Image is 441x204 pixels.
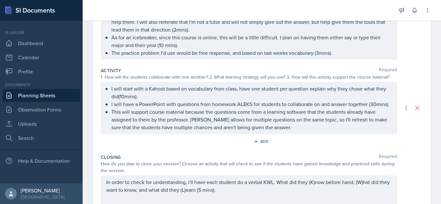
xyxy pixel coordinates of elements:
[3,117,80,130] a: Uploads
[111,49,392,57] p: The practice problem I'd use would be free response, and based on last weeks vocabulary (3mins).
[3,89,80,102] a: Planning Sheets
[379,67,397,74] span: Required
[3,103,80,116] a: Observation Forms
[3,65,80,78] a: Profile
[106,178,392,194] p: In order to check for understanding, i'll have each student do a verbal KWL. What did they (K)now...
[111,108,392,131] p: This will support course material because the questions come from a learning software that the st...
[111,34,392,49] p: As for an icebreaker, since this course is online, this will be a little difficult. I plan on hav...
[3,82,80,88] div: Documents
[111,10,392,34] p: I plan to open my session by introducing myself, this will show the students I'm more their peer ...
[255,139,269,144] div: Add
[251,137,272,146] button: Add
[3,131,80,144] a: Search
[3,30,80,35] div: Si leader
[21,194,64,200] div: [GEOGRAPHIC_DATA]
[101,74,397,81] div: 1. How will the students collaborate with one another? 2. What learning strategy will you use? 3....
[3,37,80,50] a: Dashboard
[379,154,397,160] span: Required
[101,67,121,74] label: Activity
[3,51,80,64] a: Calendar
[3,154,80,167] div: Help & Documentation
[21,187,64,194] div: [PERSON_NAME]
[101,154,121,160] label: Closing
[101,160,397,174] div: How do you plan to close your session? Choose an activity that will check to see if the students ...
[111,85,392,100] p: I will start with a Kahoot based on vocabulary from class, have one student per question explain ...
[111,100,392,108] p: I will have a PowerPoint with questions from homework ALEKS for students to collaborate on and an...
